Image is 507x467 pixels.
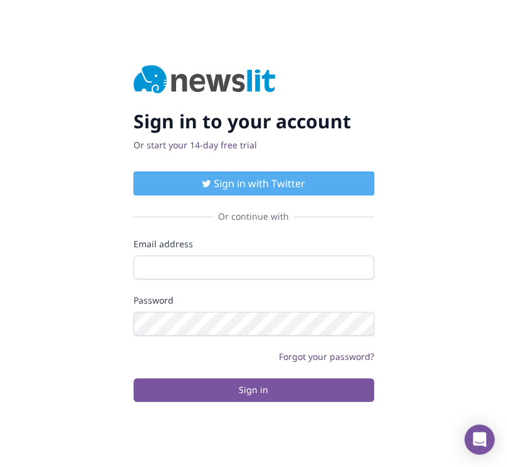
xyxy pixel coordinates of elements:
[279,351,374,362] a: Forgot your password?
[133,378,374,402] button: Sign in
[133,172,374,195] button: Sign in with Twitter
[213,210,294,223] span: Or continue with
[133,294,374,307] label: Password
[133,238,374,250] label: Email address
[133,65,276,95] img: Newslit
[133,110,374,133] h2: Sign in to your account
[147,139,257,151] a: start your 14-day free trial
[464,424,494,454] div: Open Intercom Messenger
[133,139,374,151] p: Or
